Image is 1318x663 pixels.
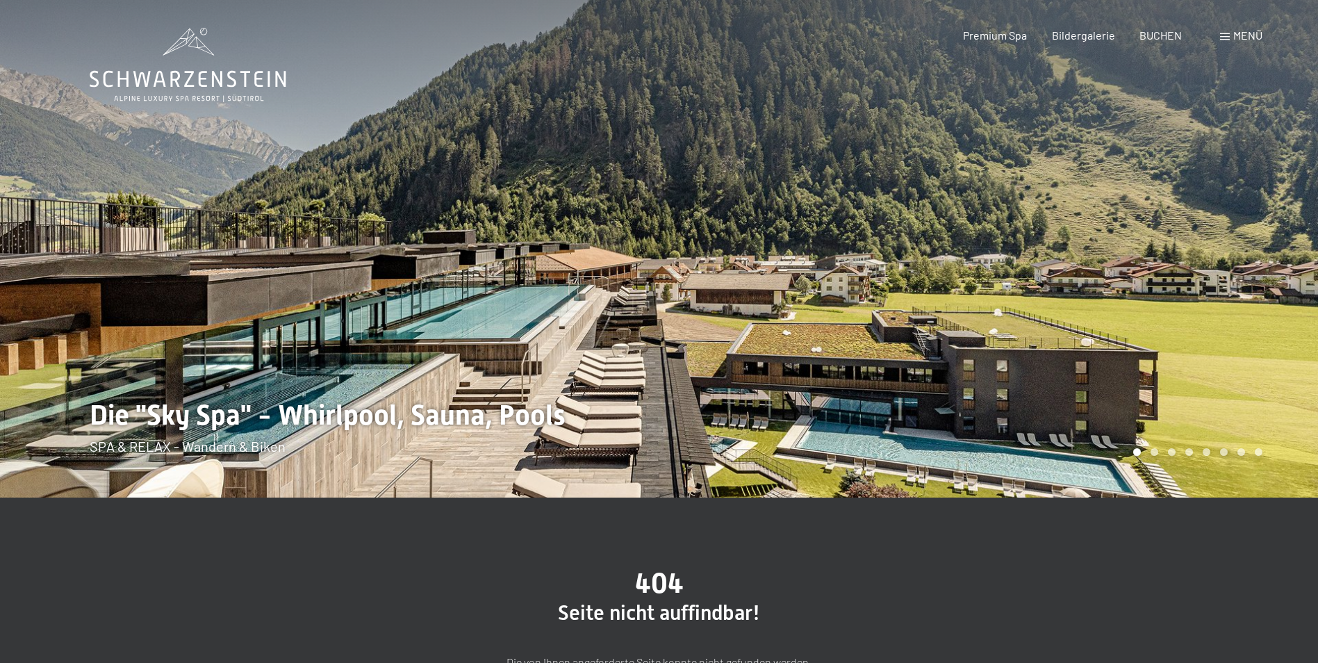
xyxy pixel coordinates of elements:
div: Carousel Page 1 (Current Slide) [1133,448,1141,456]
span: 404 [635,567,684,600]
span: Seite nicht auffindbar! [558,600,760,625]
a: BUCHEN [1139,28,1182,42]
a: Bildergalerie [1052,28,1115,42]
span: Menü [1233,28,1262,42]
div: Carousel Page 6 [1220,448,1228,456]
div: Carousel Page 4 [1185,448,1193,456]
div: Carousel Pagination [1128,448,1262,456]
a: Premium Spa [963,28,1027,42]
div: Carousel Page 7 [1237,448,1245,456]
div: Carousel Page 5 [1203,448,1210,456]
div: Carousel Page 8 [1255,448,1262,456]
div: Carousel Page 3 [1168,448,1176,456]
div: Carousel Page 2 [1151,448,1158,456]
